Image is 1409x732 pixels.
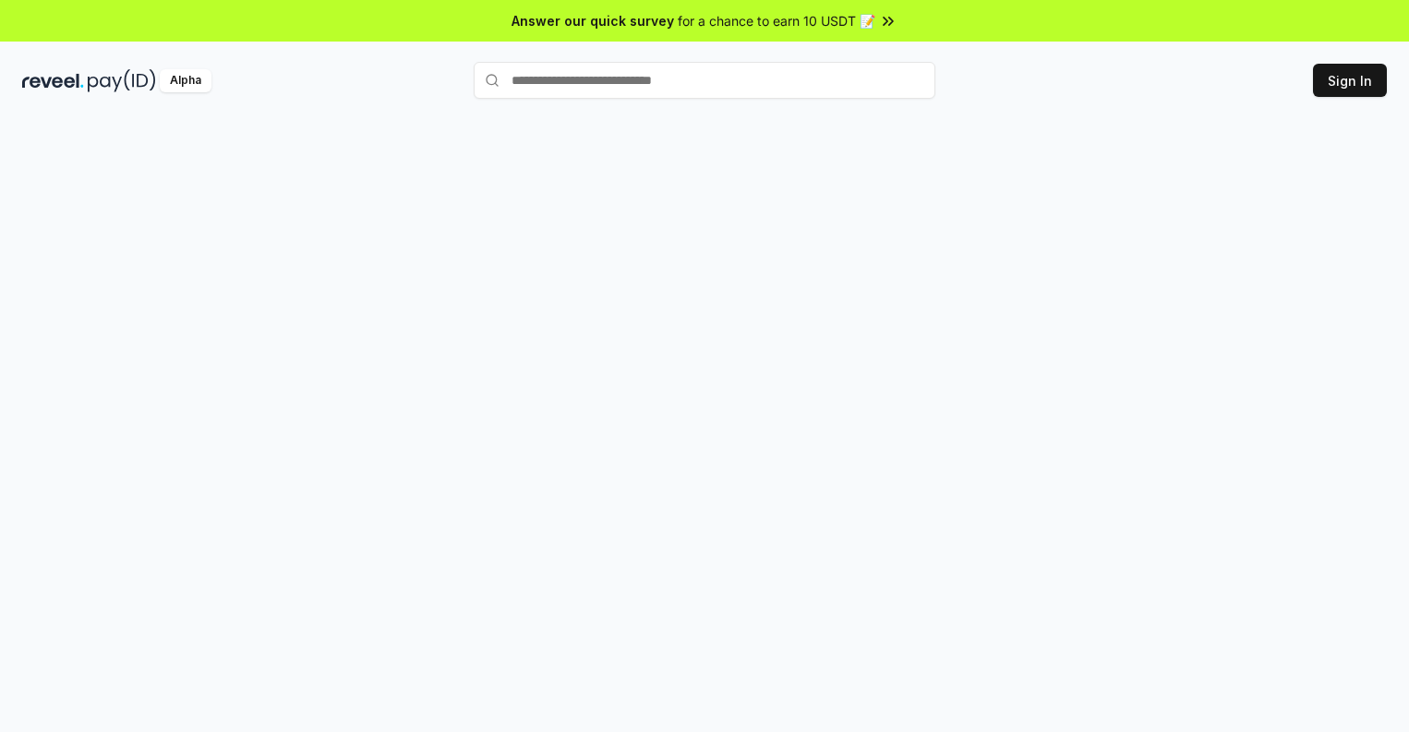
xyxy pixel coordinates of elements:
[22,69,84,92] img: reveel_dark
[160,69,211,92] div: Alpha
[88,69,156,92] img: pay_id
[1313,64,1387,97] button: Sign In
[512,11,674,30] span: Answer our quick survey
[678,11,875,30] span: for a chance to earn 10 USDT 📝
